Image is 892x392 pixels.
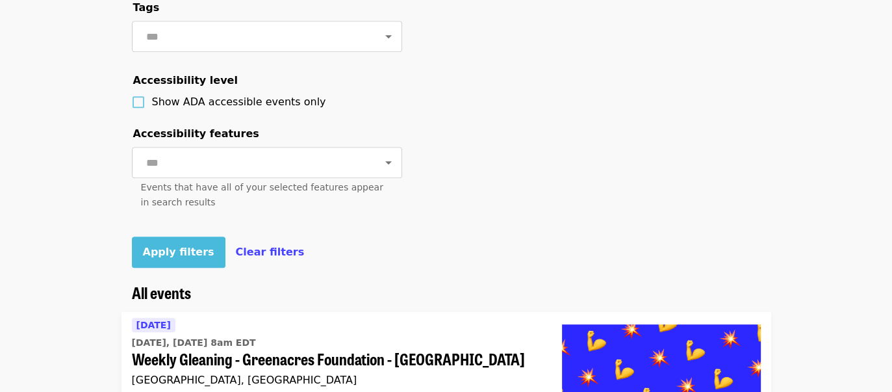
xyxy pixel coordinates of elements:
[132,336,256,350] time: [DATE], [DATE] 8am EDT
[136,320,171,330] span: [DATE]
[152,96,326,108] span: Show ADA accessible events only
[236,246,305,258] span: Clear filters
[141,182,383,207] span: Events that have all of your selected features appear in search results
[132,237,225,268] button: Apply filters
[133,74,238,86] span: Accessibility level
[379,27,398,46] button: Open
[236,244,305,260] button: Clear filters
[133,127,259,140] span: Accessibility features
[132,374,541,386] div: [GEOGRAPHIC_DATA], [GEOGRAPHIC_DATA]
[133,1,160,14] span: Tags
[132,281,191,304] span: All events
[132,350,541,369] span: Weekly Gleaning - Greenacres Foundation - [GEOGRAPHIC_DATA]
[143,246,214,258] span: Apply filters
[379,153,398,172] button: Open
